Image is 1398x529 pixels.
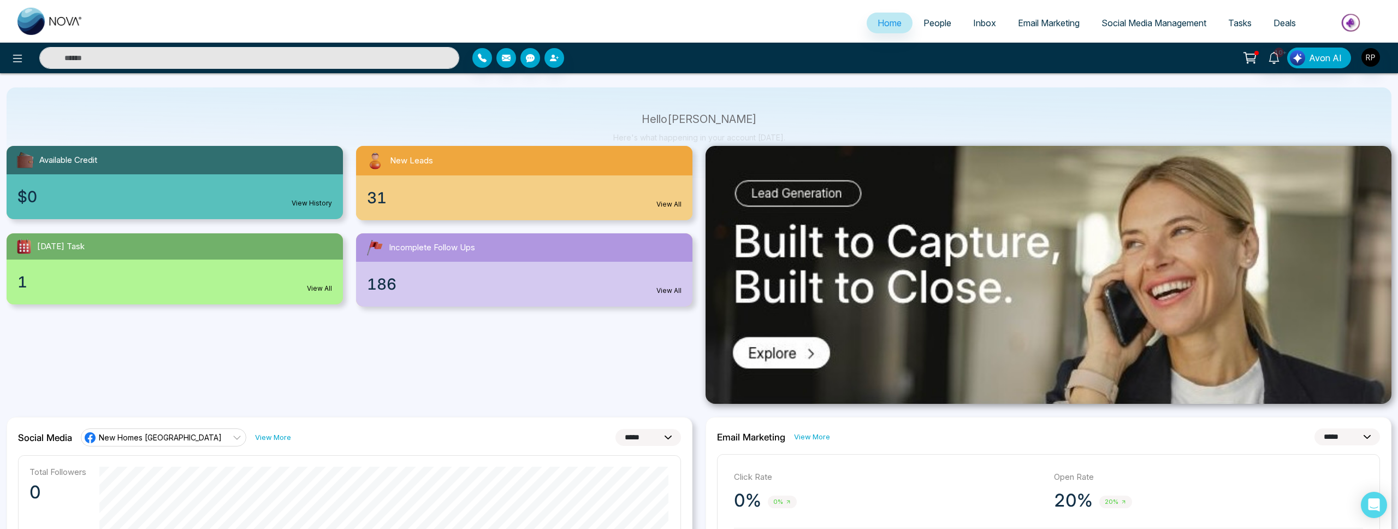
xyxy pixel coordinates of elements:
[1312,10,1391,35] img: Market-place.gif
[367,273,396,296] span: 186
[1287,48,1351,68] button: Avon AI
[923,17,951,28] span: People
[1101,17,1206,28] span: Social Media Management
[349,233,699,307] a: Incomplete Follow Ups186View All
[1274,48,1284,57] span: 10+
[1309,51,1342,64] span: Avon AI
[913,13,962,33] a: People
[389,242,475,254] span: Incomplete Follow Ups
[794,432,830,442] a: View More
[1007,13,1091,33] a: Email Marketing
[734,471,1043,484] p: Click Rate
[365,150,386,171] img: newLeads.svg
[962,13,1007,33] a: Inbox
[292,198,332,208] a: View History
[1290,50,1305,66] img: Lead Flow
[1273,17,1296,28] span: Deals
[656,199,682,209] a: View All
[390,155,433,167] span: New Leads
[1261,48,1287,67] a: 10+
[734,490,761,512] p: 0%
[1054,490,1093,512] p: 20%
[17,185,37,208] span: $0
[17,271,27,293] span: 1
[29,467,86,477] p: Total Followers
[15,238,33,255] img: todayTask.svg
[656,286,682,296] a: View All
[717,432,785,443] h2: Email Marketing
[973,17,996,28] span: Inbox
[1361,492,1387,518] div: Open Intercom Messenger
[1018,17,1080,28] span: Email Marketing
[1217,13,1263,33] a: Tasks
[99,432,222,443] span: New Homes [GEOGRAPHIC_DATA]
[613,115,785,124] p: Hello [PERSON_NAME]
[15,150,35,170] img: availableCredit.svg
[17,8,83,35] img: Nova CRM Logo
[307,284,332,293] a: View All
[1054,471,1363,484] p: Open Rate
[768,496,797,508] span: 0%
[29,481,86,503] p: 0
[1091,13,1217,33] a: Social Media Management
[255,432,291,443] a: View More
[1263,13,1307,33] a: Deals
[867,13,913,33] a: Home
[706,146,1391,404] img: .
[1228,17,1252,28] span: Tasks
[349,146,699,220] a: New Leads31View All
[1361,48,1380,67] img: User Avatar
[367,186,387,209] span: 31
[1099,496,1132,508] span: 20%
[18,432,72,443] h2: Social Media
[365,238,384,257] img: followUps.svg
[878,17,902,28] span: Home
[39,154,97,167] span: Available Credit
[37,240,85,253] span: [DATE] Task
